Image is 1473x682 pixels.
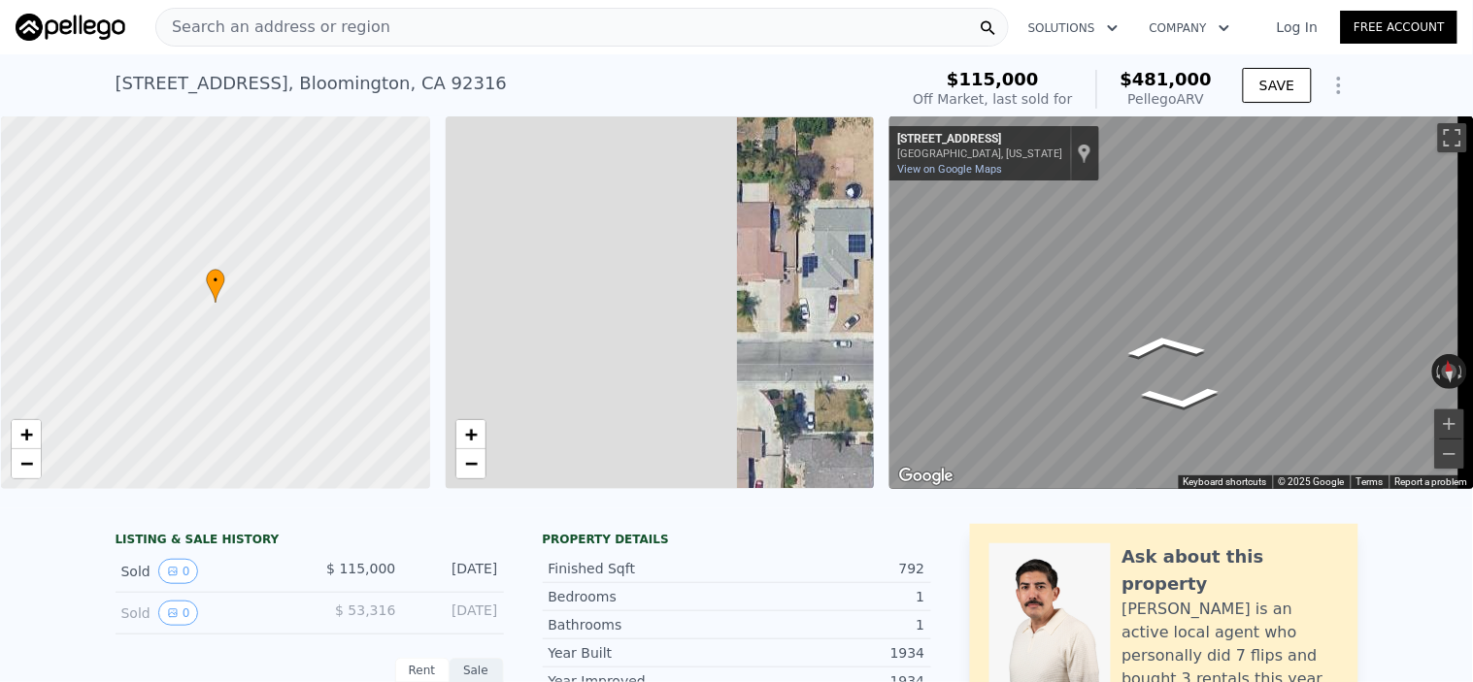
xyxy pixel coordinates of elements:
[549,615,737,634] div: Bathrooms
[737,559,925,578] div: 792
[206,272,225,289] span: •
[737,615,925,634] div: 1
[947,69,1039,89] span: $115,000
[116,532,504,551] div: LISTING & SALE HISTORY
[1122,543,1339,598] div: Ask about this property
[543,532,931,547] div: Property details
[1432,354,1443,389] button: Rotate counterclockwise
[464,422,477,446] span: +
[1435,409,1464,438] button: Zoom in
[1121,89,1213,109] div: Pellego ARV
[737,587,925,606] div: 1
[156,16,390,39] span: Search an address or region
[1102,329,1228,365] path: Go North, Spruce Ave
[412,601,498,626] div: [DATE]
[121,601,294,626] div: Sold
[897,147,1062,160] div: [GEOGRAPHIC_DATA], [US_STATE]
[326,561,395,576] span: $ 115,000
[158,559,199,584] button: View historical data
[549,643,737,663] div: Year Built
[1440,353,1458,390] button: Reset the view
[1121,69,1213,89] span: $481,000
[1395,476,1468,487] a: Report a problem
[1184,475,1267,489] button: Keyboard shortcuts
[20,451,33,475] span: −
[412,559,498,584] div: [DATE]
[12,449,41,478] a: Zoom out
[335,602,395,618] span: $ 53,316
[897,163,1002,176] a: View on Google Maps
[549,587,737,606] div: Bedrooms
[914,89,1073,109] div: Off Market, last sold for
[1120,381,1245,417] path: Go South, Spruce Ave
[464,451,477,475] span: −
[1438,123,1467,152] button: Toggle fullscreen view
[1356,476,1384,487] a: Terms (opens in new tab)
[1254,17,1341,37] a: Log In
[894,464,958,489] img: Google
[549,559,737,578] div: Finished Sqft
[1341,11,1457,44] a: Free Account
[158,601,199,626] button: View historical data
[1320,66,1358,105] button: Show Options
[16,14,125,41] img: Pellego
[1279,476,1345,487] span: © 2025 Google
[1457,354,1468,389] button: Rotate clockwise
[20,422,33,446] span: +
[116,70,508,97] div: [STREET_ADDRESS] , Bloomington , CA 92316
[121,559,294,584] div: Sold
[1134,11,1246,46] button: Company
[1435,439,1464,469] button: Zoom out
[894,464,958,489] a: Open this area in Google Maps (opens a new window)
[737,643,925,663] div: 1934
[1243,68,1311,103] button: SAVE
[1078,143,1091,164] a: Show location on map
[12,420,41,449] a: Zoom in
[456,449,485,478] a: Zoom out
[456,420,485,449] a: Zoom in
[206,269,225,303] div: •
[1013,11,1134,46] button: Solutions
[897,132,1062,147] div: [STREET_ADDRESS]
